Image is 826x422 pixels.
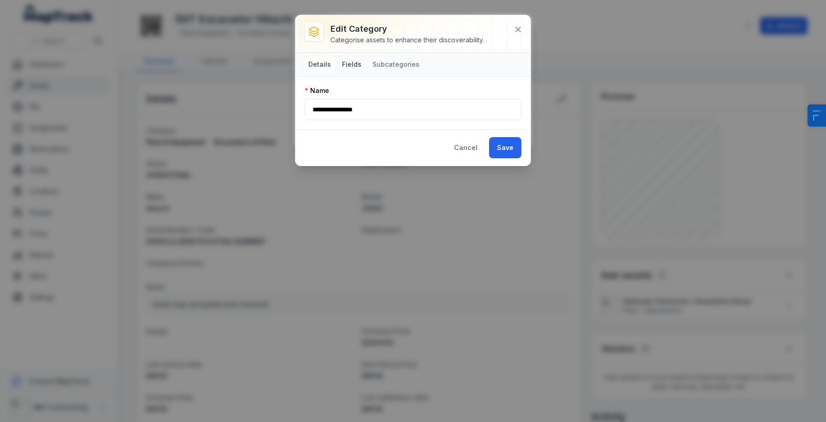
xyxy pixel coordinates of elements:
[330,23,484,35] h3: Edit category
[369,56,423,73] button: Subcategories
[330,35,484,45] div: Categorise assets to enhance their discoverability.
[305,86,329,95] label: Name
[489,137,521,158] button: Save
[305,56,335,73] button: Details
[338,56,365,73] button: Fields
[446,137,485,158] button: Cancel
